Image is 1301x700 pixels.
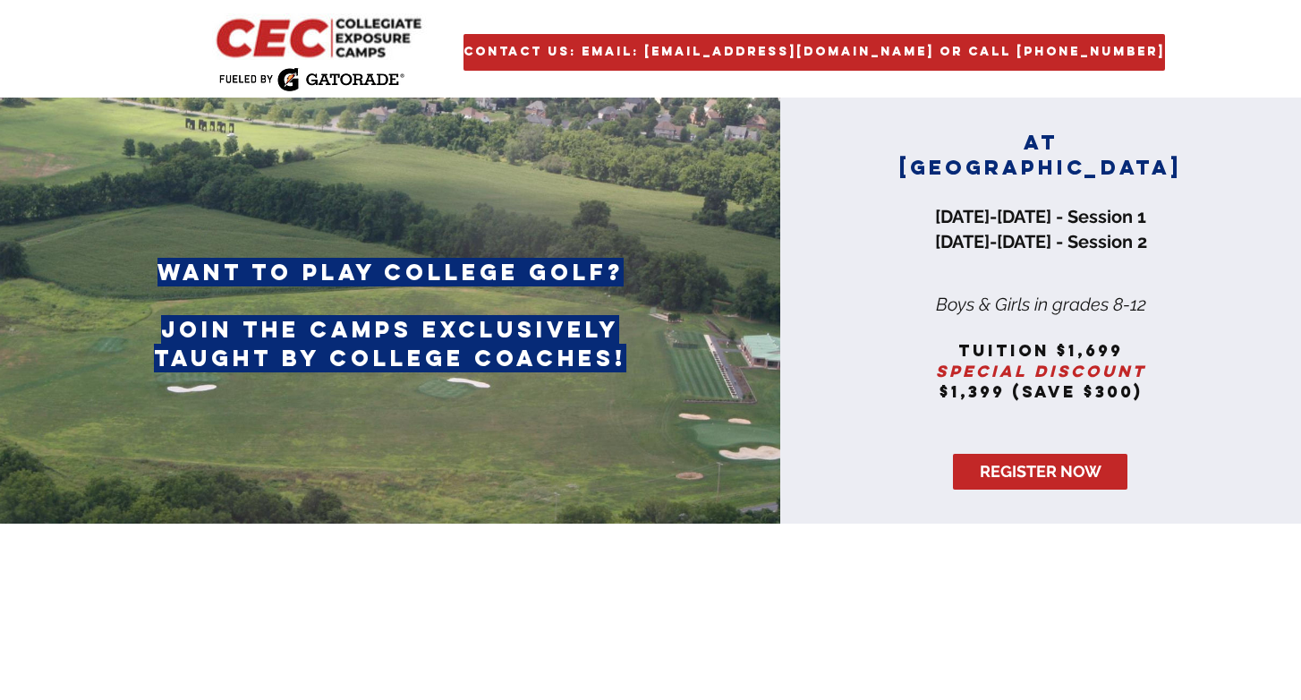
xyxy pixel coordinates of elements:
[953,454,1127,490] a: REGISTER NOW
[980,460,1101,482] span: REGISTER NOW
[157,258,624,286] span: want to play college golf?
[218,67,404,91] img: Fueled by Gatorade.png
[212,13,429,60] img: CEC Logo Primary_edited.jpg
[940,381,1143,402] span: $1,399 (save $300)
[958,340,1123,361] span: tuition $1,699
[936,361,1146,381] span: special discount
[899,130,1182,180] span: AT [GEOGRAPHIC_DATA]
[463,34,1165,71] a: Contact Us: Email: golf@collegiatecamps.com or Call 954 482 4979
[936,294,1146,315] span: Boys & Girls in grades 8-12
[935,206,1147,252] span: [DATE]-[DATE] - Session 1 [DATE]-[DATE] - Session 2
[154,315,626,372] span: join the camps exclusively taught by college coaches!
[463,45,1165,60] span: Contact Us: Email: [EMAIL_ADDRESS][DOMAIN_NAME] or Call [PHONE_NUMBER]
